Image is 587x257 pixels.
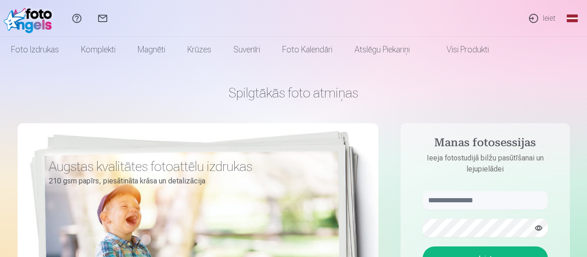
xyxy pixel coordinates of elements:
p: 210 gsm papīrs, piesātināta krāsa un detalizācija [49,175,329,188]
a: Magnēti [127,37,176,63]
a: Visi produkti [421,37,500,63]
a: Suvenīri [222,37,271,63]
h3: Augstas kvalitātes fotoattēlu izdrukas [49,158,329,175]
a: Atslēgu piekariņi [343,37,421,63]
h4: Manas fotosessijas [413,136,557,153]
a: Komplekti [70,37,127,63]
a: Krūzes [176,37,222,63]
p: Ieeja fotostudijā bilžu pasūtīšanai un lejupielādei [413,153,557,175]
img: /fa1 [4,4,57,33]
a: Foto kalendāri [271,37,343,63]
h1: Spilgtākās foto atmiņas [17,85,570,101]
